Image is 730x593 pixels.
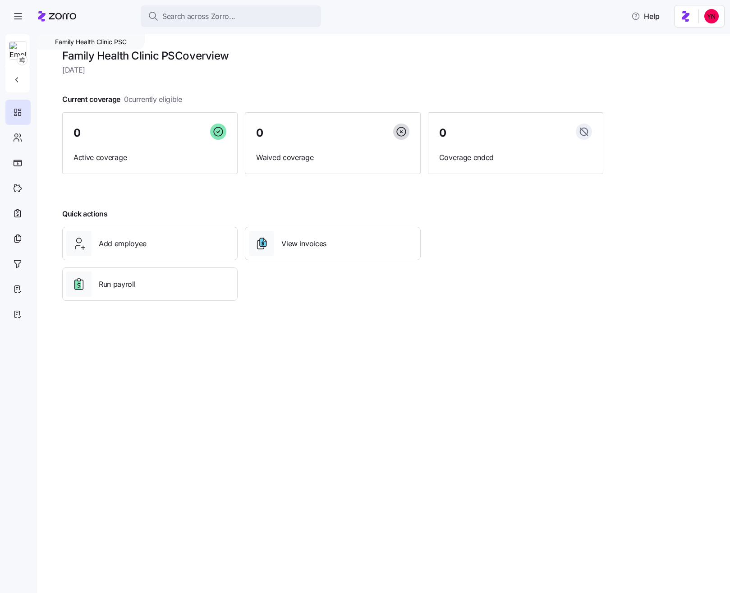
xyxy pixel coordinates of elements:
[37,34,145,50] div: Family Health Clinic PSC
[631,11,660,22] span: Help
[141,5,321,27] button: Search across Zorro...
[281,238,326,249] span: View invoices
[62,64,603,76] span: [DATE]
[162,11,235,22] span: Search across Zorro...
[9,42,27,60] img: Employer logo
[99,279,135,290] span: Run payroll
[439,152,592,163] span: Coverage ended
[99,238,147,249] span: Add employee
[256,128,263,138] span: 0
[73,152,226,163] span: Active coverage
[124,94,182,105] span: 0 currently eligible
[62,49,603,63] h1: Family Health Clinic PSC overview
[439,128,446,138] span: 0
[62,94,182,105] span: Current coverage
[704,9,719,23] img: 113f96d2b49c10db4a30150f42351c8a
[73,128,81,138] span: 0
[256,152,409,163] span: Waived coverage
[624,7,667,25] button: Help
[62,208,108,220] span: Quick actions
